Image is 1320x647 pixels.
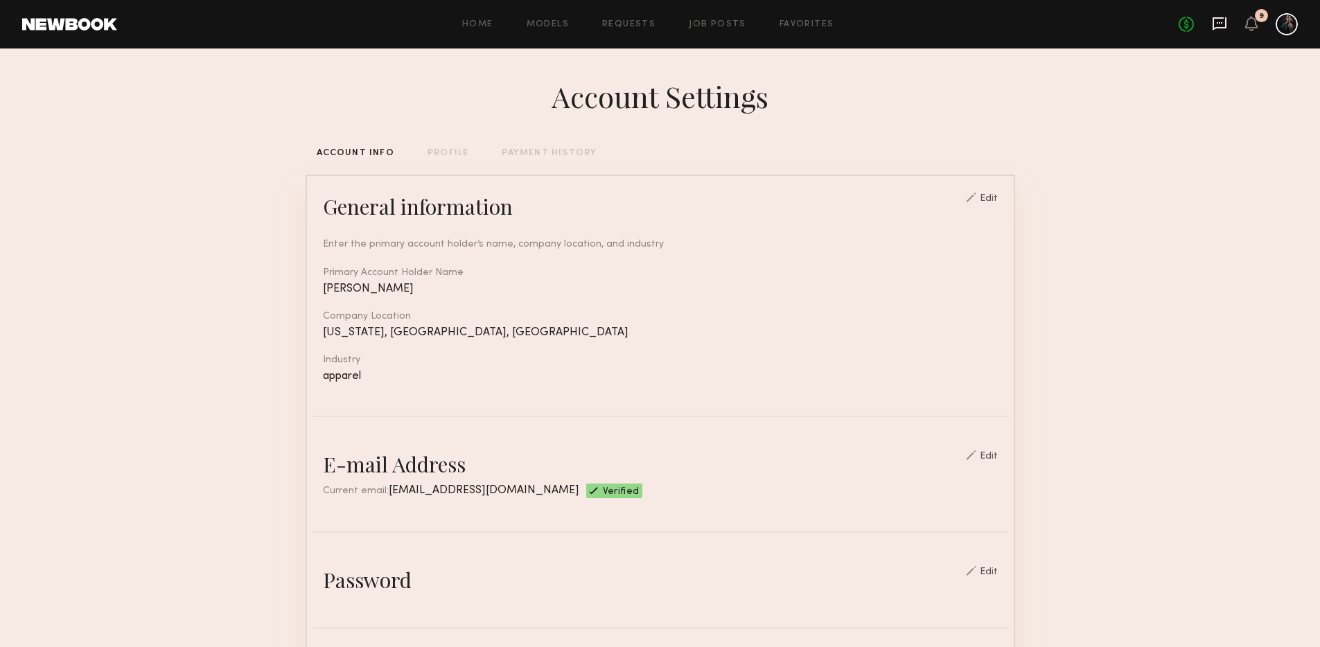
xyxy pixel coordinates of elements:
[389,485,579,496] span: [EMAIL_ADDRESS][DOMAIN_NAME]
[980,194,998,204] div: Edit
[980,567,998,577] div: Edit
[323,327,998,339] div: [US_STATE], [GEOGRAPHIC_DATA], [GEOGRAPHIC_DATA]
[323,450,466,478] div: E-mail Address
[323,283,998,295] div: [PERSON_NAME]
[502,149,597,158] div: PAYMENT HISTORY
[527,20,569,29] a: Models
[323,484,579,498] div: Current email:
[689,20,746,29] a: Job Posts
[780,20,834,29] a: Favorites
[323,355,998,365] div: Industry
[980,452,998,461] div: Edit
[323,312,998,321] div: Company Location
[552,77,768,116] div: Account Settings
[602,20,655,29] a: Requests
[603,487,640,498] span: Verified
[317,149,394,158] div: ACCOUNT INFO
[428,149,468,158] div: PROFILE
[323,566,412,594] div: Password
[462,20,493,29] a: Home
[323,268,998,278] div: Primary Account Holder Name
[323,193,513,220] div: General information
[323,237,998,251] div: Enter the primary account holder’s name, company location, and industry
[323,371,998,382] div: apparel
[1259,12,1264,20] div: 9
